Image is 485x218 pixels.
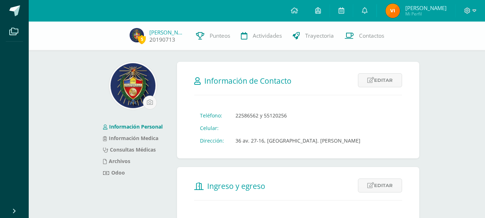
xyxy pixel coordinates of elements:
td: Dirección: [194,134,230,147]
span: Actividades [253,32,282,40]
span: Información de Contacto [204,76,292,86]
a: Punteos [191,22,235,50]
a: Información Medica [103,135,158,142]
img: 3486b730b59df4b8c5efc9862913d310.png [386,4,400,18]
a: Actividades [235,22,287,50]
span: 5 [138,35,146,44]
img: 47a96f0bc73e2daab51af18819a48c61.png [111,63,155,108]
span: Ingreso y egreso [207,181,265,191]
span: Trayectoria [305,32,334,40]
a: Contactos [339,22,390,50]
a: Consultas Médicas [103,146,156,153]
a: Editar [358,73,402,87]
a: Archivos [103,158,130,164]
td: 36 av. 27-16, [GEOGRAPHIC_DATA]. [PERSON_NAME] [230,134,366,147]
a: 20190713 [149,36,175,43]
a: Editar [358,178,402,193]
a: Información Personal [103,123,163,130]
span: Contactos [359,32,384,40]
img: 8b20bac2571fb862fd28aeb2b452ef39.png [130,28,144,42]
a: Odoo [103,169,125,176]
td: Teléfono: [194,109,230,122]
span: [PERSON_NAME] [405,4,447,11]
td: 22586562 y 55120256 [230,109,366,122]
a: [PERSON_NAME] [149,29,185,36]
span: Mi Perfil [405,11,447,17]
td: Celular: [194,122,230,134]
span: Punteos [210,32,230,40]
a: Trayectoria [287,22,339,50]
